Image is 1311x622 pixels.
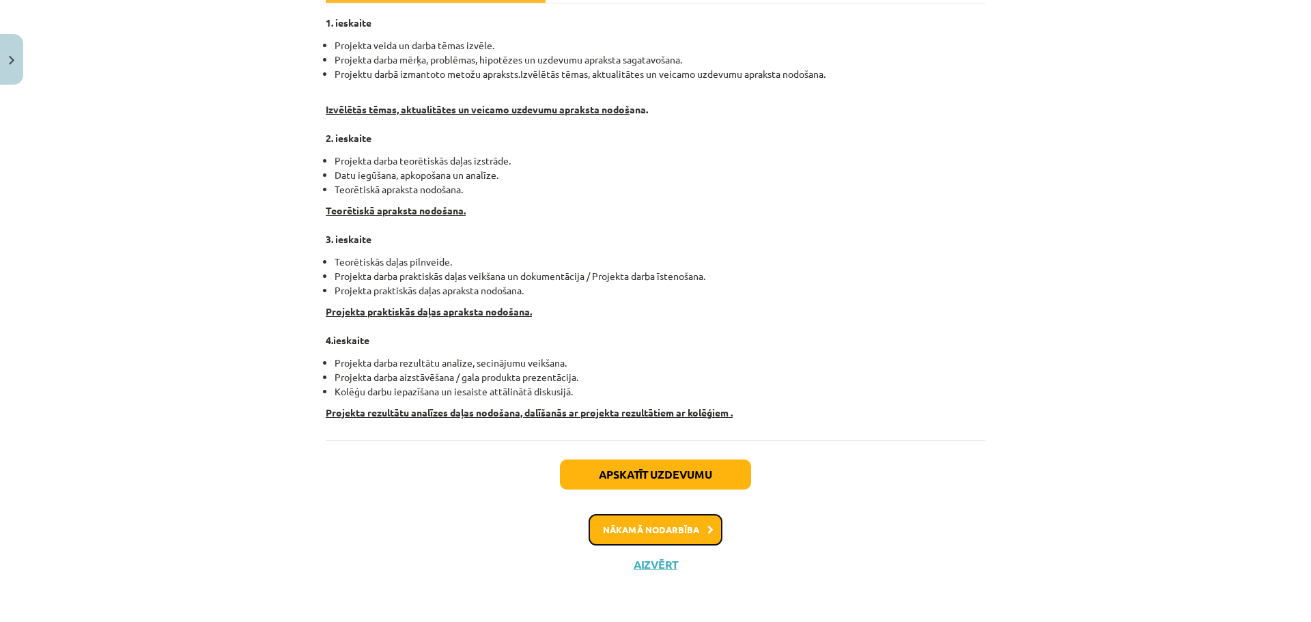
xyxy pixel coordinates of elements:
[335,255,985,269] li: Teorētiskās daļas pilnveide.
[335,384,985,399] li: Kolēģu darbu iepazīšana un iesaiste attālinātā diskusijā.
[630,558,681,571] button: Aizvērt
[335,38,985,53] li: Projekta veida un darba tēmas izvēle.
[335,154,985,168] li: Projekta darba teorētiskās daļas izstrāde.
[326,233,371,245] strong: 3. ieskaite
[335,168,985,182] li: Datu iegūšana, apkopošana un analīze.
[335,356,985,370] li: Projekta darba rezultātu analīze, secinājumu veikšana.
[326,103,630,115] u: Izvēlētās tēmas, aktualitātes un veicamo uzdevumu apraksta nodoš
[326,406,733,419] strong: Projekta rezultātu analīzes daļas nodošana, dalīšanās ar projekta rezultātiem ar kolēģiem .
[326,204,466,216] b: Teorētiskā apraksta nodošana.
[326,305,532,317] b: Projekta praktiskās daļas apraksta nodošana.
[335,53,985,67] li: Projekta darba mērķa, problēmas, hipotēzes un uzdevumu apraksta sagatavošana.
[326,16,371,29] strong: 1. ieskaite
[326,103,648,115] b: ana.
[335,370,985,384] li: Projekta darba aizstāvēšana / gala produkta prezentācija.
[589,514,722,546] button: Nākamā nodarbība
[9,56,14,65] img: icon-close-lesson-0947bae3869378f0d4975bcd49f059093ad1ed9edebbc8119c70593378902aed.svg
[560,460,751,490] button: Apskatīt uzdevumu
[326,132,371,144] strong: 2. ieskaite
[335,182,985,197] li: Teorētiskā apraksta nodošana.
[326,334,369,346] strong: 4.ieskaite
[335,283,985,298] li: Projekta praktiskās daļas apraksta nodošana.
[335,269,985,283] li: Projekta darba praktiskās daļas veikšana un dokumentācija / Projekta darba īstenošana.
[335,67,985,96] li: Projektu darbā izmantoto metožu apraksts.Izvēlētās tēmas, aktualitātes un veicamo uzdevumu apraks...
